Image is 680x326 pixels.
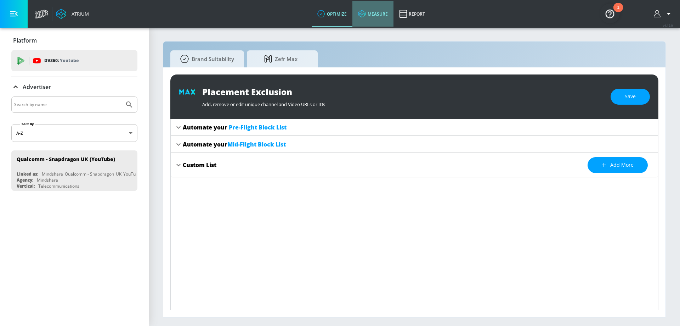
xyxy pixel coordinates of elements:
[171,119,658,136] div: Automate your Pre-Flight Block List
[42,171,164,177] div: Mindshare_Qualcomm - Snapdragon_UK_YouTube_GoogleAds
[23,83,51,91] p: Advertiser
[183,140,286,148] div: Automate your
[17,183,35,189] div: Vertical:
[11,31,137,50] div: Platform
[11,124,137,142] div: A-Z
[60,57,79,64] p: Youtube
[625,92,636,101] span: Save
[11,96,137,194] div: Advertiser
[44,57,79,65] p: DV360:
[17,156,115,162] div: Qualcomm - Snapdragon UK (YouTube)
[183,123,287,131] div: Automate your
[38,183,79,189] div: Telecommunications
[171,136,658,153] div: Automate yourMid-Flight Block List
[17,171,38,177] div: Linked as:
[37,177,58,183] div: Mindshare
[183,161,216,169] div: Custom List
[11,150,137,191] div: Qualcomm - Snapdragon UK (YouTube)Linked as:Mindshare_Qualcomm - Snapdragon_UK_YouTube_GoogleAdsA...
[229,123,287,131] span: Pre-Flight Block List
[602,161,634,170] span: Add more
[56,9,89,19] a: Atrium
[611,89,650,105] button: Save
[352,1,393,27] a: measure
[17,177,33,183] div: Agency:
[663,23,673,27] span: v 4.19.0
[312,1,352,27] a: optimize
[69,11,89,17] div: Atrium
[393,1,431,27] a: Report
[11,148,137,194] nav: list of Advertiser
[20,122,35,126] label: Sort By
[227,140,286,148] span: Mid-Flight Block List
[617,7,619,17] div: 1
[13,37,37,44] p: Platform
[11,77,137,97] div: Advertiser
[600,4,620,23] button: Open Resource Center, 1 new notification
[14,100,121,109] input: Search by name
[177,50,234,67] span: Brand Suitability
[202,98,603,107] div: Add, remove or edit unique channel and Video URLs or IDs
[254,50,308,67] span: Zefr Max
[171,153,658,177] div: Custom ListAdd more
[588,157,648,173] button: Add more
[202,86,603,98] div: Placement Exclusion
[11,50,137,71] div: DV360: Youtube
